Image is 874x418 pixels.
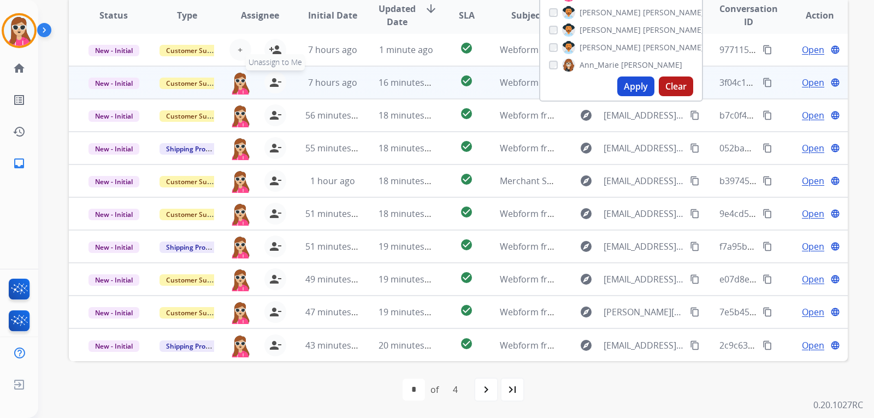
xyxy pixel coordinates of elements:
span: 49 minutes ago [305,273,369,285]
span: Open [802,339,824,352]
mat-icon: explore [580,339,593,352]
span: SLA [459,9,475,22]
mat-icon: language [830,274,840,284]
mat-icon: arrow_downward [424,2,438,15]
mat-icon: person_remove [269,305,282,319]
span: 56 minutes ago [305,109,369,121]
mat-icon: language [830,45,840,55]
mat-icon: language [830,307,840,317]
span: 18 minutes ago [379,175,442,187]
span: [EMAIL_ADDRESS][DOMAIN_NAME] [604,207,683,220]
button: Apply [617,76,654,96]
mat-icon: content_copy [690,307,700,317]
span: Open [802,109,824,122]
mat-icon: content_copy [763,307,772,317]
mat-icon: check_circle [460,140,473,153]
mat-icon: person_remove [269,142,282,155]
mat-icon: history [13,125,26,138]
span: Customer Support [160,307,231,319]
mat-icon: explore [580,305,593,319]
mat-icon: check_circle [460,42,473,55]
span: [PERSON_NAME] [643,25,704,36]
span: Subject [511,9,544,22]
mat-icon: language [830,110,840,120]
span: 7 hours ago [308,76,357,89]
span: [PERSON_NAME] [643,7,704,18]
span: Initial Date [308,9,357,22]
div: 4 [444,379,466,401]
span: Open [802,142,824,155]
mat-icon: content_copy [690,110,700,120]
mat-icon: language [830,78,840,87]
span: Updated Date [379,2,416,28]
mat-icon: content_copy [690,274,700,284]
span: Webform from [EMAIL_ADDRESS][DOMAIN_NAME] on [DATE] [500,109,747,121]
span: [EMAIL_ADDRESS][DOMAIN_NAME] [604,339,683,352]
span: [PERSON_NAME] [621,60,682,70]
img: agent-avatar [229,170,251,193]
mat-icon: content_copy [690,242,700,251]
span: Open [802,240,824,253]
img: agent-avatar [229,236,251,258]
mat-icon: person_remove [269,339,282,352]
img: agent-avatar [229,203,251,226]
span: New - Initial [88,110,139,122]
span: 18 minutes ago [379,208,442,220]
mat-icon: language [830,340,840,350]
span: Customer Support [160,78,231,89]
span: Shipping Protection [160,340,234,352]
mat-icon: content_copy [763,78,772,87]
mat-icon: content_copy [763,340,772,350]
span: 1 hour ago [310,175,355,187]
p: 0.20.1027RC [813,398,863,411]
div: of [430,383,439,396]
mat-icon: explore [580,273,593,286]
span: New - Initial [88,209,139,220]
span: [PERSON_NAME] [580,25,641,36]
mat-icon: inbox [13,157,26,170]
span: New - Initial [88,143,139,155]
span: New - Initial [88,176,139,187]
mat-icon: content_copy [690,209,700,219]
span: [PERSON_NAME][EMAIL_ADDRESS][DOMAIN_NAME] [604,305,683,319]
span: Conversation ID [719,2,778,28]
mat-icon: explore [580,240,593,253]
mat-icon: language [830,143,840,153]
span: Webform from [PERSON_NAME][EMAIL_ADDRESS][DOMAIN_NAME] on [DATE] [500,306,815,318]
mat-icon: explore [580,109,593,122]
span: Webform from [EMAIL_ADDRESS][DOMAIN_NAME] on [DATE] [500,44,747,56]
span: Shipping Protection [160,242,234,253]
span: Assignee [241,9,279,22]
mat-icon: person_remove [269,273,282,286]
mat-icon: check_circle [460,74,473,87]
img: agent-avatar [229,137,251,160]
img: agent-avatar [229,268,251,291]
mat-icon: language [830,209,840,219]
mat-icon: content_copy [763,45,772,55]
span: [EMAIL_ADDRESS][DOMAIN_NAME] [604,142,683,155]
mat-icon: check_circle [460,238,473,251]
mat-icon: list_alt [13,93,26,107]
span: [EMAIL_ADDRESS][DOMAIN_NAME] [604,109,683,122]
span: 47 minutes ago [305,306,369,318]
mat-icon: language [830,242,840,251]
span: 18 minutes ago [379,142,442,154]
span: Webform from [EMAIL_ADDRESS][DOMAIN_NAME] on [DATE] [500,339,747,351]
span: Customer Support [160,176,231,187]
button: Unassign to Me [264,72,286,93]
span: 19 minutes ago [379,306,442,318]
span: 20 minutes ago [379,339,442,351]
span: New - Initial [88,307,139,319]
mat-icon: content_copy [763,242,772,251]
mat-icon: check_circle [460,304,473,317]
img: agent-avatar [229,104,251,127]
span: Open [802,305,824,319]
span: Open [802,43,824,56]
span: Status [99,9,128,22]
span: + [238,43,243,56]
mat-icon: content_copy [690,143,700,153]
span: Merchant Support #659802: How would you rate the support you received? [500,175,810,187]
span: Customer Support [160,110,231,122]
span: Webform from [EMAIL_ADDRESS][DOMAIN_NAME] on [DATE] [500,240,747,252]
span: 19 minutes ago [379,240,442,252]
